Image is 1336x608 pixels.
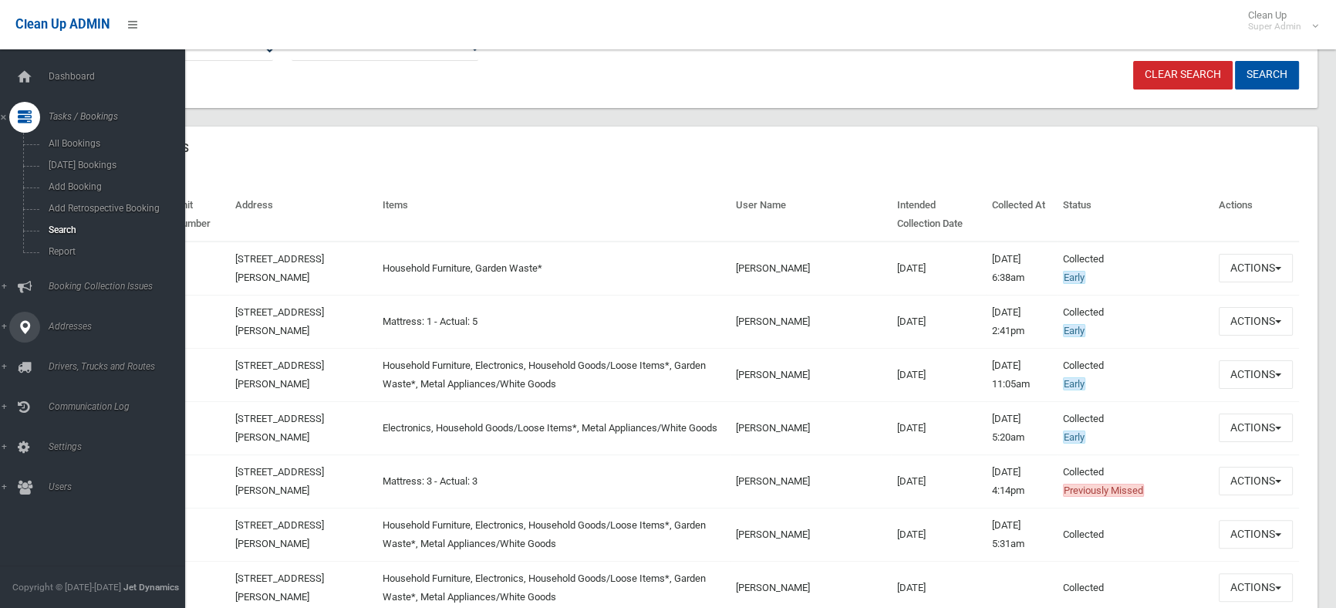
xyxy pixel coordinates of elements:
[986,295,1056,348] td: [DATE] 2:41pm
[1057,454,1213,508] td: Collected
[169,401,229,454] td: 2
[891,242,986,296] td: [DATE]
[44,225,183,235] span: Search
[15,17,110,32] span: Clean Up ADMIN
[1133,61,1233,90] a: Clear Search
[376,295,730,348] td: Mattress: 1 - Actual: 5
[169,295,229,348] td: 1
[235,306,324,336] a: [STREET_ADDRESS][PERSON_NAME]
[730,188,891,242] th: User Name
[986,348,1056,401] td: [DATE] 11:05am
[169,348,229,401] td: 1
[1063,271,1085,284] span: Early
[44,281,196,292] span: Booking Collection Issues
[1219,573,1293,602] button: Actions
[376,242,730,296] td: Household Furniture, Garden Waste*
[730,295,891,348] td: [PERSON_NAME]
[891,454,986,508] td: [DATE]
[44,321,196,332] span: Addresses
[1219,254,1293,282] button: Actions
[986,188,1056,242] th: Collected At
[891,348,986,401] td: [DATE]
[44,138,183,149] span: All Bookings
[169,188,229,242] th: Unit Number
[1063,484,1144,497] span: Previously Missed
[1063,431,1085,444] span: Early
[44,203,183,214] span: Add Retrospective Booking
[1063,377,1085,390] span: Early
[1219,467,1293,495] button: Actions
[44,441,196,452] span: Settings
[1235,61,1299,90] button: Search
[1213,188,1299,242] th: Actions
[235,519,324,549] a: [STREET_ADDRESS][PERSON_NAME]
[730,242,891,296] td: [PERSON_NAME]
[1057,508,1213,561] td: Collected
[169,242,229,296] td: 1
[376,508,730,561] td: Household Furniture, Electronics, Household Goods/Loose Items*, Garden Waste*, Metal Appliances/W...
[730,454,891,508] td: [PERSON_NAME]
[1219,414,1293,442] button: Actions
[376,401,730,454] td: Electronics, Household Goods/Loose Items*, Metal Appliances/White Goods
[235,573,324,603] a: [STREET_ADDRESS][PERSON_NAME]
[44,246,183,257] span: Report
[730,348,891,401] td: [PERSON_NAME]
[730,401,891,454] td: [PERSON_NAME]
[235,413,324,443] a: [STREET_ADDRESS][PERSON_NAME]
[1057,295,1213,348] td: Collected
[1248,21,1301,32] small: Super Admin
[229,188,376,242] th: Address
[44,181,183,192] span: Add Booking
[376,188,730,242] th: Items
[235,253,324,283] a: [STREET_ADDRESS][PERSON_NAME]
[1057,348,1213,401] td: Collected
[891,401,986,454] td: [DATE]
[169,454,229,508] td: 2
[1057,242,1213,296] td: Collected
[986,401,1056,454] td: [DATE] 5:20am
[1219,307,1293,336] button: Actions
[730,508,891,561] td: [PERSON_NAME]
[12,582,121,593] span: Copyright © [DATE]-[DATE]
[44,160,183,171] span: [DATE] Bookings
[986,242,1056,296] td: [DATE] 6:38am
[44,71,196,82] span: Dashboard
[891,295,986,348] td: [DATE]
[44,401,196,412] span: Communication Log
[1057,188,1213,242] th: Status
[44,481,196,492] span: Users
[891,188,986,242] th: Intended Collection Date
[986,508,1056,561] td: [DATE] 5:31am
[169,508,229,561] td: 2
[1219,360,1293,389] button: Actions
[986,454,1056,508] td: [DATE] 4:14pm
[44,361,196,372] span: Drivers, Trucks and Routes
[44,111,196,122] span: Tasks / Bookings
[235,360,324,390] a: [STREET_ADDRESS][PERSON_NAME]
[1063,324,1085,337] span: Early
[1240,9,1317,32] span: Clean Up
[376,348,730,401] td: Household Furniture, Electronics, Household Goods/Loose Items*, Garden Waste*, Metal Appliances/W...
[1219,520,1293,549] button: Actions
[376,454,730,508] td: Mattress: 3 - Actual: 3
[1057,401,1213,454] td: Collected
[891,508,986,561] td: [DATE]
[123,582,179,593] strong: Jet Dynamics
[235,466,324,496] a: [STREET_ADDRESS][PERSON_NAME]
